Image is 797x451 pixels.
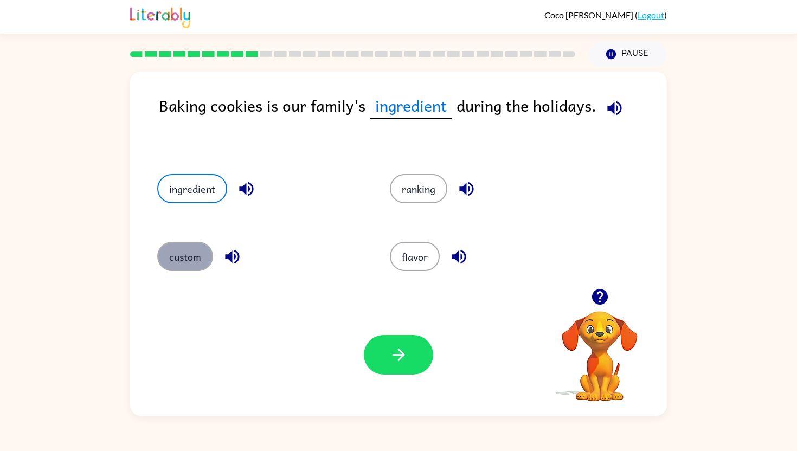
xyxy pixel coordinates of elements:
button: Pause [588,42,667,67]
div: Baking cookies is our family's during the holidays. [159,93,667,152]
video: Your browser must support playing .mp4 files to use Literably. Please try using another browser. [545,294,654,403]
span: ingredient [370,93,452,119]
button: ingredient [157,174,227,203]
a: Logout [638,10,664,20]
span: Coco [PERSON_NAME] [544,10,635,20]
button: custom [157,242,213,271]
div: ( ) [544,10,667,20]
button: flavor [390,242,440,271]
button: ranking [390,174,447,203]
img: Literably [130,4,190,28]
